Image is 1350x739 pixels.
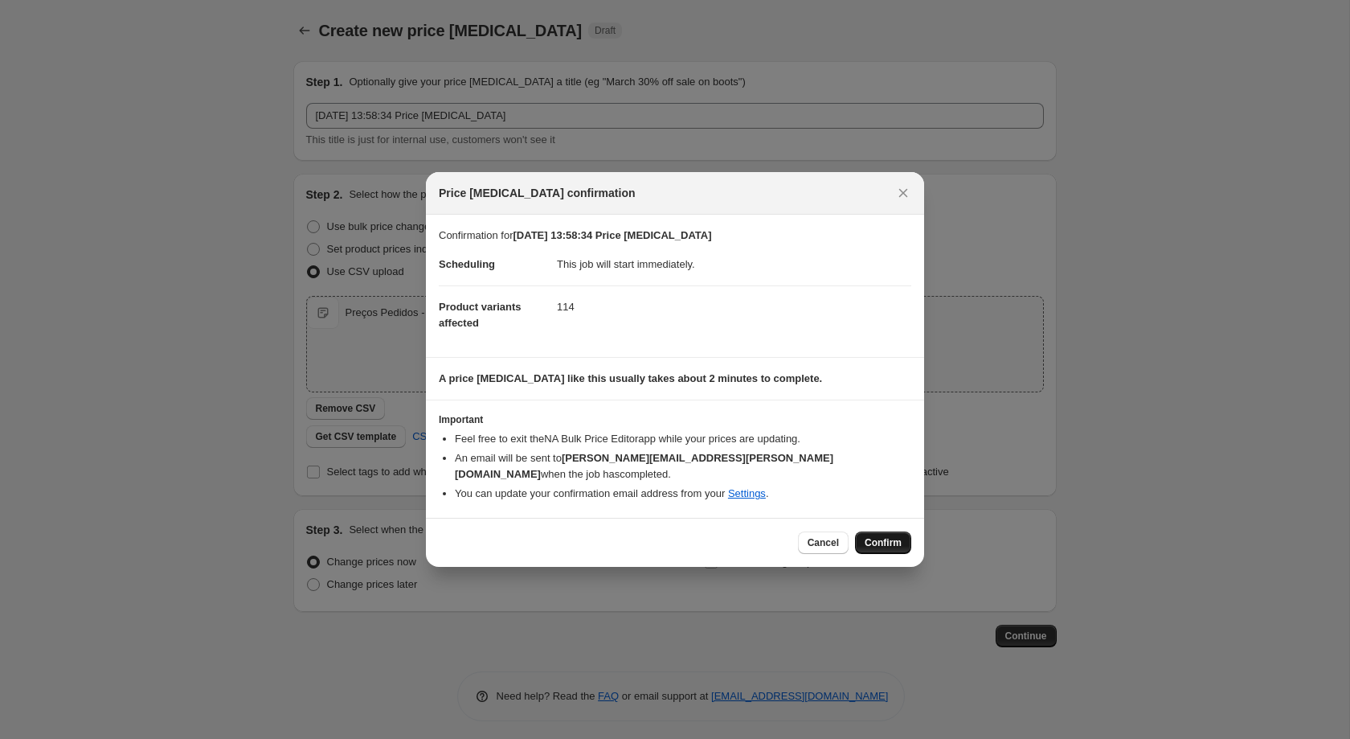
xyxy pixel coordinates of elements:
b: A price [MEDICAL_DATA] like this usually takes about 2 minutes to complete. [439,372,822,384]
dd: This job will start immediately. [557,244,911,285]
h3: Important [439,413,911,426]
li: You can update your confirmation email address from your . [455,486,911,502]
button: Cancel [798,532,849,554]
button: Close [892,182,914,204]
span: Scheduling [439,258,495,270]
span: Product variants affected [439,301,522,329]
b: [PERSON_NAME][EMAIL_ADDRESS][PERSON_NAME][DOMAIN_NAME] [455,452,833,480]
button: Confirm [855,532,911,554]
b: [DATE] 13:58:34 Price [MEDICAL_DATA] [513,229,711,241]
p: Confirmation for [439,228,911,244]
li: An email will be sent to when the job has completed . [455,450,911,482]
span: Cancel [808,536,839,549]
span: Price [MEDICAL_DATA] confirmation [439,185,636,201]
span: Confirm [865,536,902,549]
a: Settings [728,487,766,499]
li: Feel free to exit the NA Bulk Price Editor app while your prices are updating. [455,431,911,447]
dd: 114 [557,285,911,328]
